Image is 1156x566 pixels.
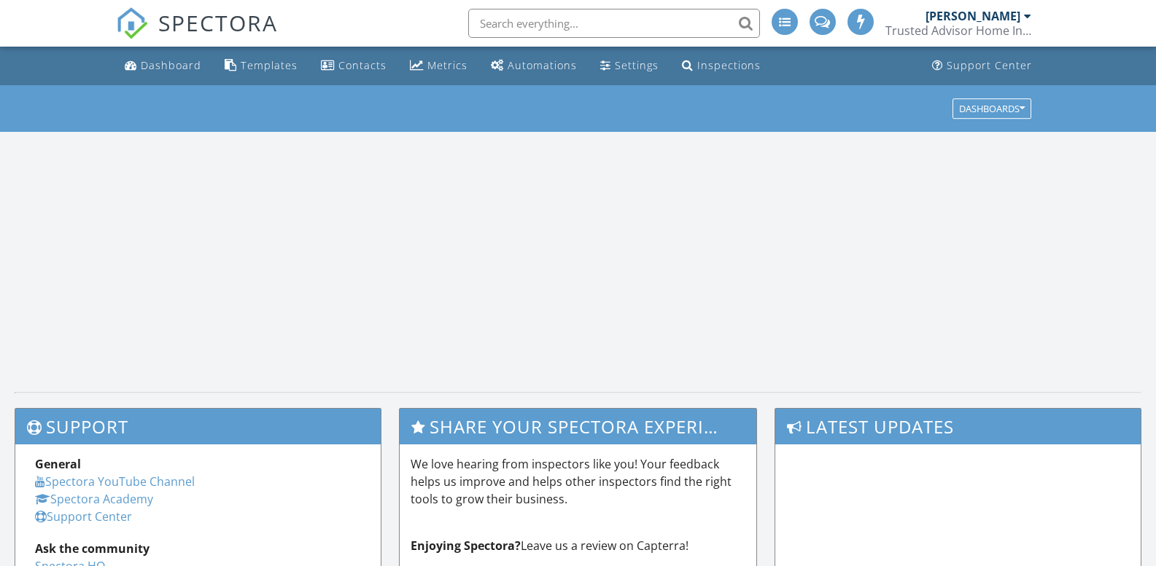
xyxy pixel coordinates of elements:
img: The Best Home Inspection Software - Spectora [116,7,148,39]
strong: Enjoying Spectora? [411,538,521,554]
a: Spectora YouTube Channel [35,473,195,490]
div: Dashboards [959,103,1025,114]
div: Inspections [697,58,761,72]
strong: General [35,456,81,472]
a: Spectora Academy [35,491,153,507]
div: Ask the community [35,540,361,557]
a: Support Center [926,52,1038,79]
a: Settings [594,52,664,79]
a: Inspections [676,52,767,79]
div: Support Center [947,58,1032,72]
div: Settings [615,58,659,72]
div: [PERSON_NAME] [926,9,1020,23]
div: Metrics [427,58,468,72]
p: We love hearing from inspectors like you! Your feedback helps us improve and helps other inspecto... [411,455,745,508]
a: Contacts [315,52,392,79]
div: Templates [241,58,298,72]
a: Templates [219,52,303,79]
button: Dashboards [953,98,1031,119]
h3: Share Your Spectora Experience [400,409,756,444]
input: Search everything... [468,9,760,38]
a: SPECTORA [116,20,278,50]
div: Contacts [338,58,387,72]
span: SPECTORA [158,7,278,38]
a: Metrics [404,52,473,79]
p: Leave us a review on Capterra! [411,537,745,554]
a: Automations (Advanced) [485,52,583,79]
a: Dashboard [119,52,207,79]
a: Support Center [35,508,132,524]
div: Automations [508,58,577,72]
div: Dashboard [141,58,201,72]
h3: Support [15,409,381,444]
div: Trusted Advisor Home Inspections [885,23,1031,38]
h3: Latest Updates [775,409,1141,444]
